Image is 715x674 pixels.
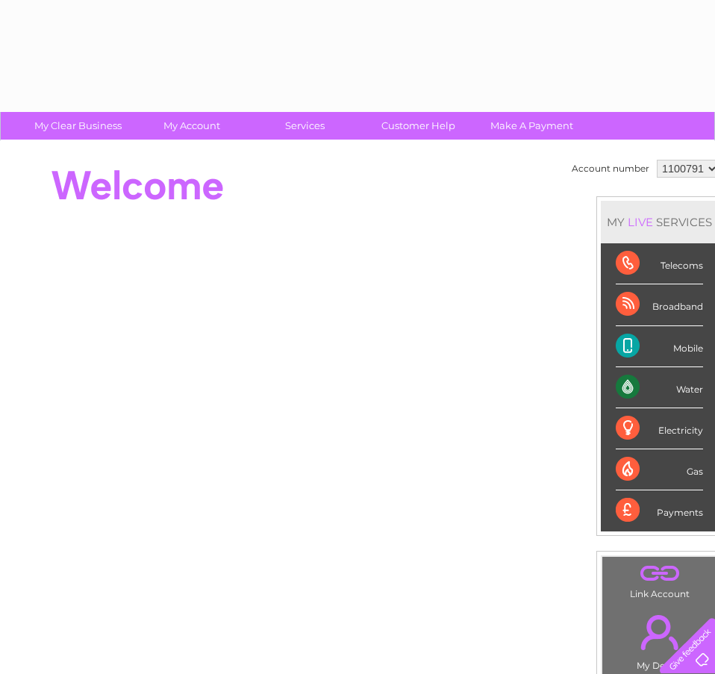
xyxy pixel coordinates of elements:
[616,326,703,367] div: Mobile
[568,156,653,181] td: Account number
[616,367,703,408] div: Water
[470,112,593,140] a: Make A Payment
[16,112,140,140] a: My Clear Business
[616,490,703,531] div: Payments
[625,215,656,229] div: LIVE
[243,112,366,140] a: Services
[616,408,703,449] div: Electricity
[606,561,713,587] a: .
[357,112,480,140] a: Customer Help
[616,284,703,325] div: Broadband
[130,112,253,140] a: My Account
[616,243,703,284] div: Telecoms
[606,606,713,658] a: .
[616,449,703,490] div: Gas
